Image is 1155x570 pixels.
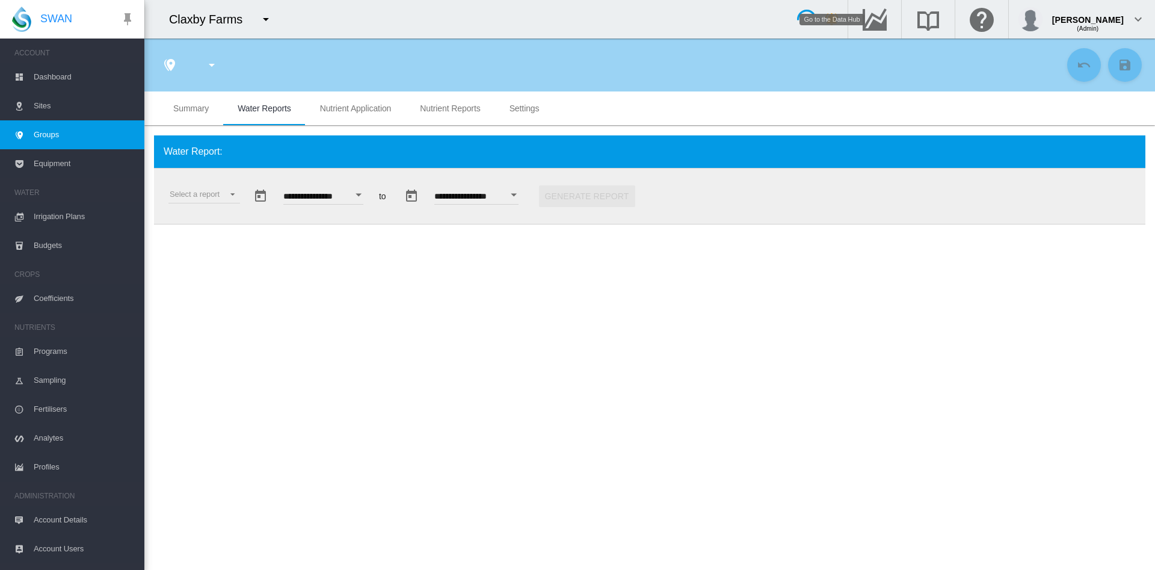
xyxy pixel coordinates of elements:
[169,11,253,28] div: Claxby Farms
[1077,25,1098,32] span: (Admin)
[34,534,135,563] span: Account Users
[348,184,369,206] button: Open calendar
[205,58,219,72] md-icon: icon-menu-down
[1067,48,1101,82] button: Cancel Changes
[162,58,177,72] md-icon: icon-map-marker-multiple
[34,63,135,91] span: Dashboard
[1077,58,1091,72] md-icon: icon-undo
[967,12,996,26] md-icon: Click here for help
[34,149,135,178] span: Equipment
[799,14,865,25] md-tooltip: Go to the Data Hub
[200,53,224,77] button: icon-menu-down
[254,7,278,31] button: icon-menu-down
[14,318,135,337] span: NUTRIENTS
[914,12,943,26] md-icon: Search the knowledge base
[164,145,223,158] span: Water Report:
[14,183,135,202] span: WATER
[1108,48,1142,82] button: Save Changes
[820,7,844,31] button: icon-bell-ring
[510,104,540,113] span: Settings
[1118,58,1132,72] md-icon: icon-content-save
[1052,9,1124,21] div: [PERSON_NAME]
[40,11,72,26] span: SWAN
[420,104,480,113] span: Nutrient Reports
[14,486,135,506] span: ADMINISTRATION
[503,184,525,206] button: Open calendar
[259,12,273,26] md-icon: icon-menu-down
[34,120,135,149] span: Groups
[860,12,889,26] md-icon: Go to the Data Hub
[1131,12,1145,26] md-icon: icon-chevron-down
[34,284,135,313] span: Coefficients
[248,184,273,208] button: md-calendar
[158,53,182,77] button: Click to go to list of groups
[434,192,519,204] input: Enter Date
[14,43,135,63] span: ACCOUNT
[34,202,135,231] span: Irrigation Plans
[34,506,135,534] span: Account Details
[12,7,31,32] img: SWAN-Landscape-Logo-Colour-drop.png
[825,12,839,26] md-icon: icon-bell-ring
[173,104,209,113] span: Summary
[238,104,291,113] span: Water Reports
[14,265,135,284] span: CROPS
[539,185,635,207] button: Generate Report
[34,453,135,482] span: Profiles
[168,185,240,203] md-select: Select a report
[120,12,135,26] md-icon: icon-pin
[34,337,135,366] span: Programs
[34,366,135,395] span: Sampling
[283,192,363,204] input: Enter Date
[34,231,135,260] span: Budgets
[320,104,392,113] span: Nutrient Application
[34,91,135,120] span: Sites
[34,424,135,453] span: Analytes
[1018,7,1043,31] img: profile.jpg
[379,191,386,203] span: to
[34,395,135,424] span: Fertilisers
[399,184,423,208] button: md-calendar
